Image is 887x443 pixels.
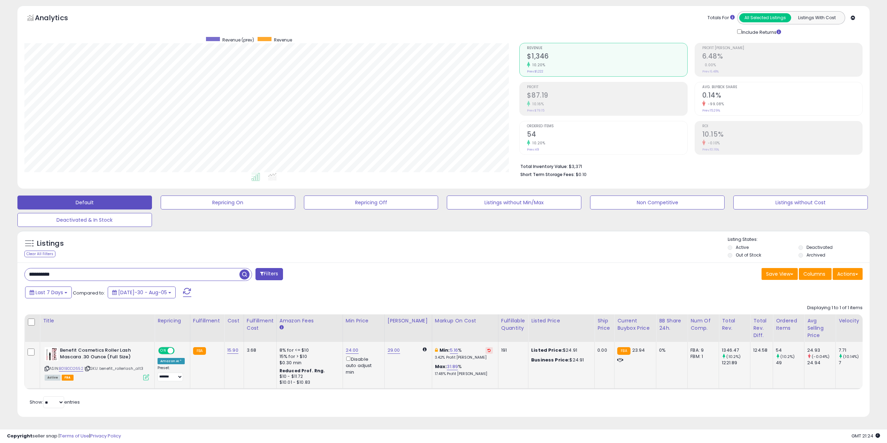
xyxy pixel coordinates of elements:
[806,252,825,258] label: Archived
[708,15,735,21] div: Totals For
[531,347,563,353] b: Listed Price:
[806,244,833,250] label: Deactivated
[702,62,716,68] small: 0.00%
[527,46,687,50] span: Revenue
[705,140,720,146] small: -0.10%
[576,171,587,178] span: $0.10
[690,347,713,353] div: FBA: 9
[90,433,121,439] a: Privacy Policy
[527,147,539,152] small: Prev: 49
[690,317,716,332] div: Num of Comp.
[527,108,544,113] small: Prev: $79.15
[705,101,724,107] small: -99.08%
[851,433,880,439] span: 2025-08-13 21:24 GMT
[702,130,862,140] h2: 10.15%
[158,358,185,364] div: Amazon AI *
[736,252,761,258] label: Out of Stock
[17,213,152,227] button: Deactivated & In Stock
[702,124,862,128] span: ROI
[222,37,254,43] span: Revenue (prev)
[174,348,185,354] span: OFF
[527,52,687,62] h2: $1,346
[807,317,833,339] div: Avg Selling Price
[108,287,176,298] button: [DATE]-30 - Aug-05
[776,360,804,366] div: 49
[280,353,337,360] div: 15% for > $10
[274,37,292,43] span: Revenue
[193,317,221,324] div: Fulfillment
[30,399,80,405] span: Show: entries
[527,85,687,89] span: Profit
[520,171,575,177] b: Short Term Storage Fees:
[346,347,359,354] a: 24.00
[17,196,152,209] button: Default
[43,317,152,324] div: Title
[435,355,493,360] p: 3.42% Profit [PERSON_NAME]
[728,236,870,243] p: Listing States:
[690,353,713,360] div: FBM: 1
[45,347,58,361] img: 41ok6M2-ekL._SL40_.jpg
[780,354,795,359] small: (10.2%)
[435,348,438,352] i: This overrides the store level min markup for this listing
[7,433,121,440] div: seller snap | |
[776,317,801,332] div: Ordered Items
[7,433,32,439] strong: Copyright
[280,324,284,331] small: Amazon Fees.
[159,348,168,354] span: ON
[24,251,55,257] div: Clear All Filters
[833,268,863,280] button: Actions
[702,91,862,101] h2: 0.14%
[501,317,525,332] div: Fulfillable Quantity
[520,162,857,170] li: $3,371
[435,372,493,376] p: 17.48% Profit [PERSON_NAME]
[227,347,238,354] a: 15.90
[435,347,493,360] div: %
[35,13,82,24] h5: Analytics
[36,289,63,296] span: Last 7 Days
[280,317,340,324] div: Amazon Fees
[450,347,458,354] a: 5.16
[527,91,687,101] h2: $87.19
[501,347,523,353] div: 191
[346,355,379,375] div: Disable auto adjust min
[388,317,429,324] div: [PERSON_NAME]
[726,354,741,359] small: (10.2%)
[60,347,145,362] b: Benefit Cosmetics Roller Lash Mascara .30 Ounce (Full Size)
[617,317,653,332] div: Current Buybox Price
[632,347,645,353] span: 23.94
[530,101,544,107] small: 10.16%
[812,354,829,359] small: (-0.04%)
[280,368,325,374] b: Reduced Prof. Rng.
[722,360,750,366] div: 1221.89
[722,317,747,332] div: Total Rev.
[530,62,545,68] small: 10.20%
[435,363,447,370] b: Max:
[753,317,770,339] div: Total Rev. Diff.
[388,347,400,354] a: 29.00
[799,268,832,280] button: Columns
[158,366,185,381] div: Preset:
[527,124,687,128] span: Ordered Items
[280,347,337,353] div: 8% for <= $10
[531,317,591,324] div: Listed Price
[762,268,798,280] button: Save View
[25,287,72,298] button: Last 7 Days
[158,317,187,324] div: Repricing
[839,317,864,324] div: Velocity
[247,347,271,353] div: 3.68
[423,347,427,352] i: Calculated using Dynamic Max Price.
[597,347,609,353] div: 0.00
[702,46,862,50] span: Profit [PERSON_NAME]
[839,360,867,366] div: 7
[255,268,283,280] button: Filters
[161,196,295,209] button: Repricing On
[84,366,143,371] span: | SKU: benefit_rollerlash_alt3
[807,360,835,366] div: 24.94
[659,347,682,353] div: 0%
[435,364,493,376] div: %
[702,52,862,62] h2: 6.48%
[736,244,749,250] label: Active
[280,360,337,366] div: $0.30 min
[37,239,64,249] h5: Listings
[807,347,835,353] div: 24.93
